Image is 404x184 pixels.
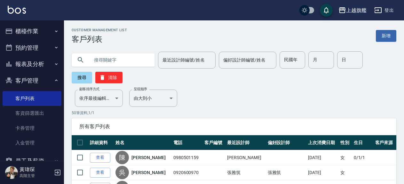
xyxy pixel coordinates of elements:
td: 張雅筑 [226,165,266,180]
a: [PERSON_NAME] [131,154,165,161]
button: 清除 [95,72,123,83]
th: 性別 [339,135,352,150]
div: 陳 [115,151,129,164]
button: 登出 [372,4,396,16]
button: 預約管理 [3,40,61,56]
a: 入金管理 [3,136,61,150]
button: save [320,4,333,17]
div: 由大到小 [129,90,177,107]
h3: 客戶列表 [72,35,127,44]
span: 所有客戶列表 [79,123,389,130]
p: 高階主管 [20,173,52,179]
h5: 黃瑋琛 [20,166,52,173]
h2: Customer Management List [72,28,127,32]
th: 上次消費日期 [306,135,339,150]
button: 員工及薪資 [3,153,61,169]
td: 0980501159 [172,150,203,165]
td: 0920600970 [172,165,203,180]
p: 50 筆資料, 1 / 1 [72,110,396,116]
td: [DATE] [306,150,339,165]
img: Person [5,166,18,179]
input: 搜尋關鍵字 [90,51,150,69]
td: 女 [339,165,352,180]
div: 吳 [115,166,129,179]
th: 偏好設計師 [266,135,306,150]
a: 查看 [90,153,110,163]
button: 客戶管理 [3,72,61,89]
button: 報表及分析 [3,56,61,72]
a: 卡券管理 [3,121,61,136]
th: 姓名 [114,135,172,150]
a: 客資篩選匯出 [3,106,61,121]
button: 櫃檯作業 [3,23,61,40]
a: 查看 [90,168,110,178]
th: 電話 [172,135,203,150]
label: 呈現順序 [134,87,147,92]
td: [DATE] [306,165,339,180]
th: 生日 [352,135,374,150]
th: 客戶來源 [374,135,397,150]
th: 客戶編號 [203,135,226,150]
img: Logo [8,6,26,14]
button: 搜尋 [72,72,92,83]
a: [PERSON_NAME] [131,169,165,176]
a: 新增 [376,30,396,42]
div: 上越旗艦 [346,6,367,14]
th: 最近設計師 [226,135,266,150]
th: 詳細資料 [88,135,114,150]
td: 女 [339,150,352,165]
td: [PERSON_NAME] [226,150,266,165]
td: 張雅筑 [266,165,306,180]
label: 顧客排序方式 [79,87,99,92]
button: 上越旗艦 [336,4,369,17]
a: 客戶列表 [3,91,61,106]
td: 0/1/1 [352,150,374,165]
div: 依序最後編輯時間 [75,90,123,107]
